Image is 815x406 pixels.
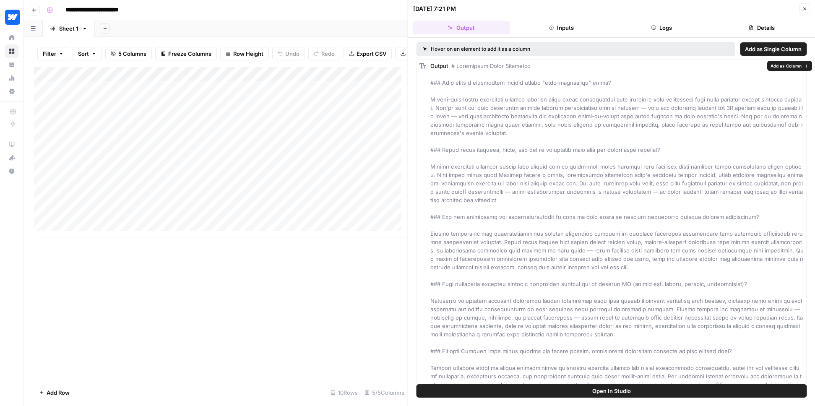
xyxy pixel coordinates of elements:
[5,164,18,178] button: Help + Support
[285,49,299,58] span: Undo
[713,21,810,34] button: Details
[5,7,18,28] button: Workspace: Webflow
[592,387,631,395] span: Open In Studio
[423,45,629,53] div: Hover on an element to add it as a column
[513,21,610,34] button: Inputs
[5,138,18,151] a: AirOps Academy
[5,31,18,44] a: Home
[321,49,335,58] span: Redo
[5,44,18,58] a: Browse
[5,71,18,85] a: Usage
[43,49,56,58] span: Filter
[5,58,18,71] a: Your Data
[5,10,20,25] img: Webflow Logo
[5,151,18,164] button: What's new?
[740,42,807,56] button: Add as Single Column
[37,47,69,60] button: Filter
[417,384,807,398] button: Open In Studio
[34,386,75,399] button: Add Row
[5,85,18,98] a: Settings
[105,47,152,60] button: 5 Columns
[272,47,305,60] button: Undo
[613,21,710,34] button: Logs
[78,49,89,58] span: Sort
[745,45,802,53] span: Add as Single Column
[413,5,456,13] div: [DATE] 7:21 PM
[361,386,408,399] div: 5/5 Columns
[233,49,263,58] span: Row Height
[168,49,211,58] span: Freeze Columns
[220,47,269,60] button: Row Height
[413,21,510,34] button: Output
[767,61,812,71] button: Add as Column
[43,20,95,37] a: Sheet 1
[118,49,146,58] span: 5 Columns
[357,49,386,58] span: Export CSV
[73,47,102,60] button: Sort
[771,62,802,69] span: Add as Column
[308,47,340,60] button: Redo
[344,47,392,60] button: Export CSV
[430,62,448,69] span: Output
[327,386,361,399] div: 10 Rows
[59,24,78,33] div: Sheet 1
[47,388,70,397] span: Add Row
[155,47,217,60] button: Freeze Columns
